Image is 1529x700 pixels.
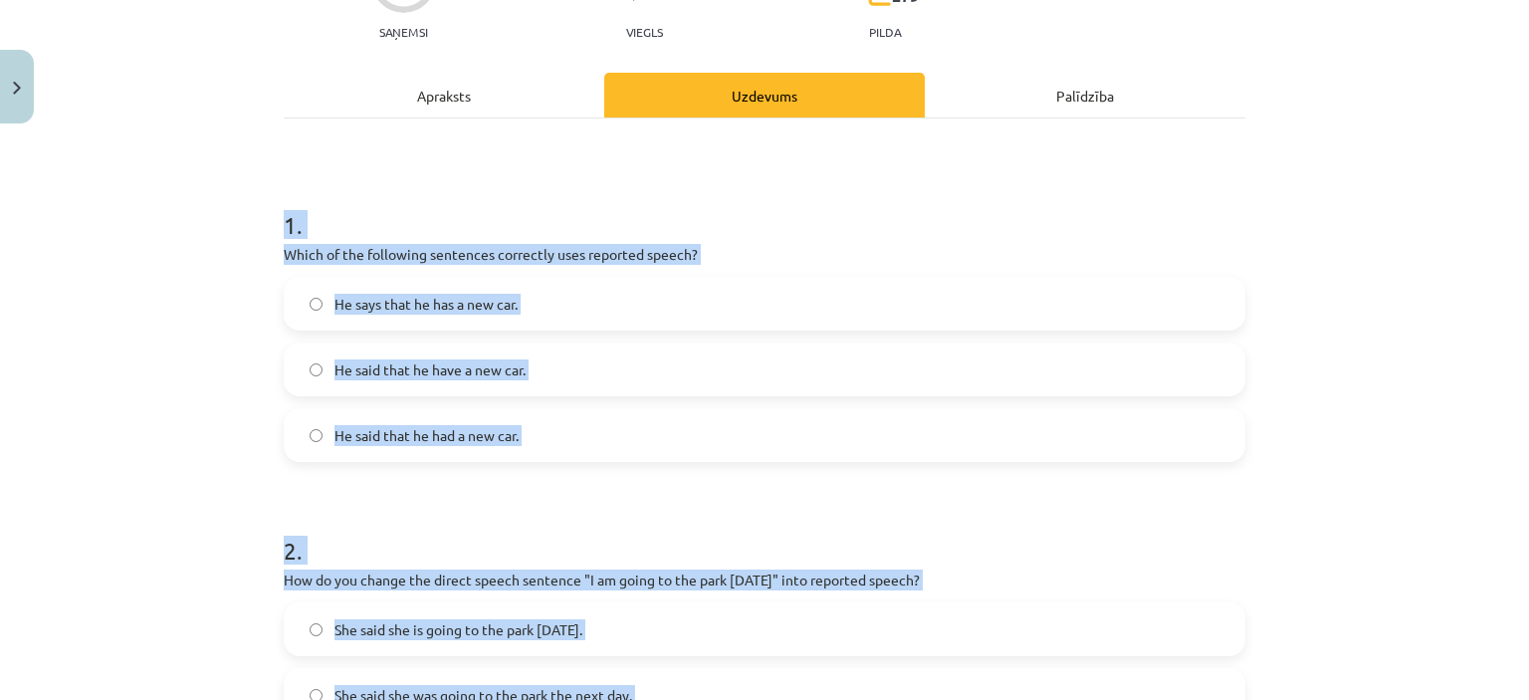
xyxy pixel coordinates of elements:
p: How do you change the direct speech sentence "I am going to the park [DATE]" into reported speech? [284,570,1245,590]
p: Which of the following sentences correctly uses reported speech? [284,244,1245,265]
img: icon-close-lesson-0947bae3869378f0d4975bcd49f059093ad1ed9edebbc8119c70593378902aed.svg [13,82,21,95]
span: He said that he had a new car. [334,425,519,446]
p: Saņemsi [371,25,436,39]
div: Apraksts [284,73,604,117]
span: He says that he has a new car. [334,294,518,315]
h1: 1 . [284,176,1245,238]
span: She said she is going to the park [DATE]. [334,619,582,640]
input: She said she is going to the park [DATE]. [310,623,323,636]
h1: 2 . [284,502,1245,564]
div: Uzdevums [604,73,925,117]
div: Palīdzība [925,73,1245,117]
p: pilda [869,25,901,39]
input: He said that he have a new car. [310,363,323,376]
p: Viegls [626,25,663,39]
input: He says that he has a new car. [310,298,323,311]
span: He said that he have a new car. [334,359,526,380]
input: He said that he had a new car. [310,429,323,442]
